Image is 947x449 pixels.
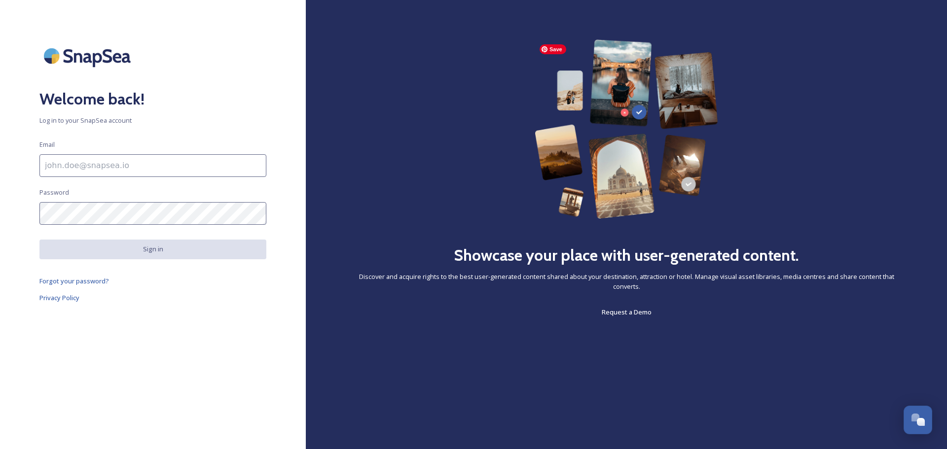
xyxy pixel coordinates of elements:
[39,292,266,304] a: Privacy Policy
[39,240,266,259] button: Sign in
[39,116,266,125] span: Log in to your SnapSea account
[39,154,266,177] input: john.doe@snapsea.io
[39,276,109,285] span: Forgot your password?
[39,293,79,302] span: Privacy Policy
[39,39,138,72] img: SnapSea Logo
[602,308,652,316] span: Request a Demo
[904,406,932,434] button: Open Chat
[39,87,266,111] h2: Welcome back!
[454,243,799,267] h2: Showcase your place with user-generated content.
[535,39,718,219] img: 63b42ca75bacad526042e722_Group%20154-p-800.png
[39,188,69,197] span: Password
[602,306,652,318] a: Request a Demo
[540,44,566,54] span: Save
[39,275,266,287] a: Forgot your password?
[345,272,908,291] span: Discover and acquire rights to the best user-generated content shared about your destination, att...
[39,140,55,149] span: Email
